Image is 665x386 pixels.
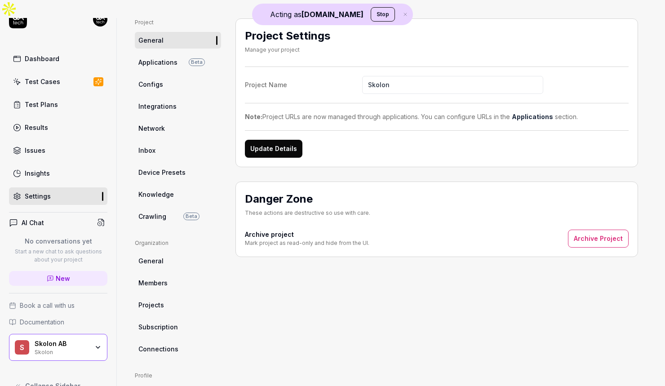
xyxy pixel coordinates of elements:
button: Archive Project [568,230,629,248]
a: Knowledge [135,186,221,203]
div: Insights [25,169,50,178]
div: Skolon AB [35,340,89,348]
a: New [9,271,107,286]
span: Configs [138,80,163,89]
h2: Danger Zone [245,191,370,207]
a: Insights [9,164,107,182]
span: Connections [138,344,178,354]
span: General [138,35,164,45]
button: Stop [371,7,395,22]
a: CrawlingBeta [135,208,221,225]
a: Inbox [135,142,221,159]
span: Subscription [138,322,178,332]
div: Organization [135,239,221,247]
span: S [15,340,29,355]
div: Project URLs are now managed through applications. You can configure URLs in the section. [245,112,629,121]
h2: Project Settings [245,28,330,44]
div: Profile [135,372,221,380]
div: Skolon [35,348,89,355]
h4: AI Chat [22,218,44,227]
a: Test Plans [9,96,107,113]
div: Settings [25,191,51,201]
h4: Archive project [245,230,369,239]
a: Documentation [9,317,107,327]
div: Issues [25,146,45,155]
div: Project [135,18,221,27]
a: Connections [135,341,221,357]
span: Applications [138,58,177,67]
div: Manage your project [245,46,330,54]
p: No conversations yet [9,236,107,246]
a: Test Cases [9,73,107,90]
span: Device Presets [138,168,186,177]
strong: Note: [245,113,262,120]
a: Subscription [135,319,221,335]
span: Beta [189,58,205,66]
a: Results [9,119,107,136]
span: Network [138,124,165,133]
span: Integrations [138,102,177,111]
span: Inbox [138,146,155,155]
a: Integrations [135,98,221,115]
a: ApplicationsBeta [135,54,221,71]
button: SSkolon ABSkolon [9,334,107,361]
span: Crawling [138,212,166,221]
div: Test Cases [25,77,60,86]
span: New [56,274,70,283]
span: Book a call with us [20,301,75,310]
span: Members [138,278,168,288]
p: Start a new chat to ask questions about your project [9,248,107,264]
div: Results [25,123,48,132]
a: General [135,253,221,269]
a: Network [135,120,221,137]
a: Configs [135,76,221,93]
a: Applications [512,113,553,120]
span: Beta [183,213,199,220]
span: Documentation [20,317,64,327]
a: Members [135,275,221,291]
a: Projects [135,297,221,313]
input: Project Name [362,76,543,94]
a: Settings [9,187,107,205]
a: Issues [9,142,107,159]
span: Projects [138,300,164,310]
div: Project Name [245,80,362,89]
a: Book a call with us [9,301,107,310]
a: Device Presets [135,164,221,181]
div: Mark project as read-only and hide from the UI. [245,239,369,247]
a: General [135,32,221,49]
div: Dashboard [25,54,59,63]
img: 7ccf6c19-61ad-4a6c-8811-018b02a1b829.jpg [93,12,107,27]
span: Knowledge [138,190,174,199]
a: Dashboard [9,50,107,67]
div: These actions are destructive so use with care. [245,209,370,217]
div: Test Plans [25,100,58,109]
button: Update Details [245,140,302,158]
span: General [138,256,164,266]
